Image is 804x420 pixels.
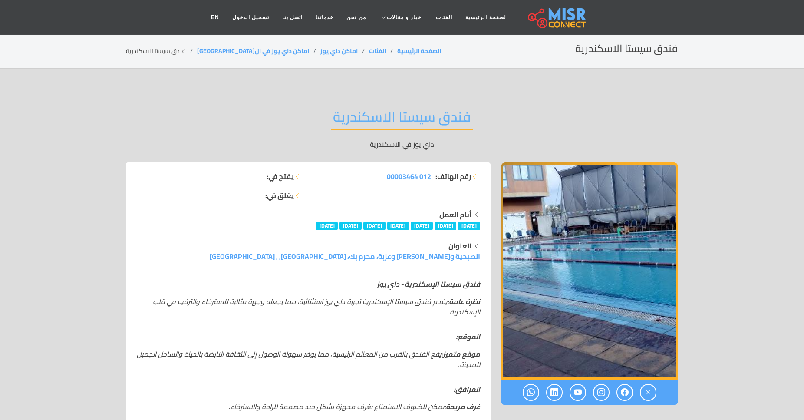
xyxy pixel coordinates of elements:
a: الصفحة الرئيسية [397,45,441,56]
a: خدماتنا [309,9,340,26]
em: يمكن للضيوف الاستمتاع بغرف مجهزة بشكل جيد مصممة للراحة والاسترخاء. [228,400,480,413]
strong: نظرة عامة: [447,295,480,308]
strong: يغلق في: [265,190,294,201]
em: فندق سيستا الإسكندرية - داي يوز [377,278,480,291]
span: [DATE] [458,222,480,230]
span: [DATE] [316,222,338,230]
div: 1 / 1 [501,162,678,380]
img: فندق سيستا الاسكندرية [501,162,678,380]
a: الصبحية و[PERSON_NAME] وعزبة، محرم بك، [GEOGRAPHIC_DATA], , [GEOGRAPHIC_DATA] [210,250,480,263]
a: اماكن داي يوز [320,45,358,56]
a: EN [204,9,226,26]
span: [DATE] [339,222,362,230]
span: اخبار و مقالات [387,13,423,21]
span: [DATE] [363,222,386,230]
strong: غرف مريحة: [444,400,480,413]
a: الصفحة الرئيسية [459,9,514,26]
strong: رقم الهاتف: [435,171,471,182]
li: فندق سيستا الاسكندرية [126,46,197,56]
strong: يفتح في: [267,171,294,182]
span: 012 00003464 [387,170,431,183]
a: اتصل بنا [276,9,309,26]
a: اماكن داي يوز في ال[GEOGRAPHIC_DATA] [197,45,309,56]
a: الفئات [429,9,459,26]
strong: الموقع: [456,330,480,343]
span: [DATE] [435,222,457,230]
strong: العنوان [448,239,471,252]
p: داي يوز في الاسكندرية [126,139,678,149]
em: يقدم فندق سيستا الإسكندرية تجربة داي يوز استثنائية، مما يجعله وجهة مثالية للاسترخاء والترفيه في ق... [153,295,480,318]
a: الفئات [369,45,386,56]
strong: أيام العمل [439,208,471,221]
a: اخبار و مقالات [372,9,430,26]
span: [DATE] [387,222,409,230]
h2: فندق سيستا الاسكندرية [331,108,473,130]
strong: المرافق: [454,383,480,396]
a: 012 00003464 [387,171,431,182]
a: من نحن [340,9,372,26]
em: يقع الفندق بالقرب من المعالم الرئيسية، مما يوفر سهولة الوصول إلى الثقافة النابضة بالحياة والساحل ... [137,347,480,371]
span: [DATE] [411,222,433,230]
h2: فندق سيستا الاسكندرية [575,43,678,55]
a: تسجيل الدخول [226,9,276,26]
strong: موقع متميز: [441,347,480,360]
img: main.misr_connect [528,7,586,28]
